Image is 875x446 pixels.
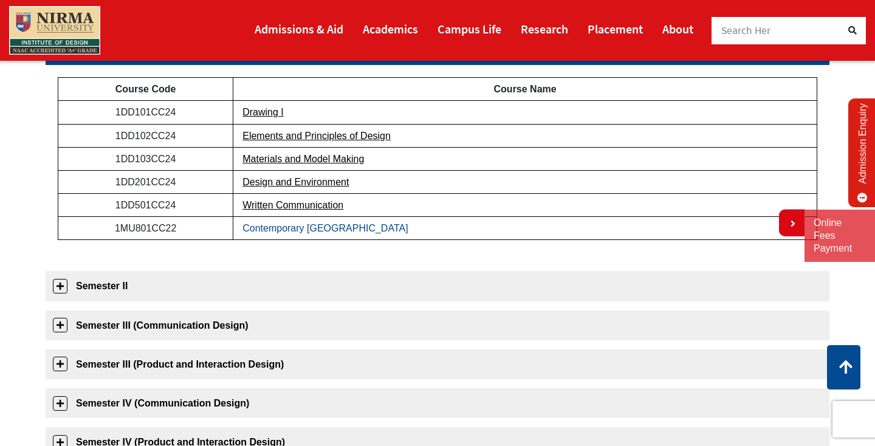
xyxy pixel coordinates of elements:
a: Drawing I [242,107,284,117]
td: 1DD102CC24 [58,124,233,147]
a: Placement [588,16,643,41]
a: Written Communication [242,200,343,210]
td: Course Name [233,78,817,101]
a: Semester IV (Communication Design) [46,388,829,418]
td: 1DD101CC24 [58,101,233,124]
a: Online Fees Payment [814,217,866,255]
a: Research [521,16,568,41]
td: 1DD201CC24 [58,170,233,193]
a: About [662,16,693,41]
a: Contemporary [GEOGRAPHIC_DATA] [242,223,408,233]
a: Semester III (Product and Interaction Design) [46,349,829,379]
td: 1MU801CC22 [58,217,233,240]
td: 1DD501CC24 [58,194,233,217]
a: Elements and Principles of Design [242,131,391,141]
td: 1DD103CC24 [58,147,233,170]
a: Materials and Model Making [242,154,364,164]
a: Academics [363,16,418,41]
a: Semester III (Communication Design) [46,310,829,340]
a: Campus Life [437,16,501,41]
a: Semester II [46,271,829,301]
img: main_logo [9,6,100,55]
td: Course Code [58,78,233,101]
a: Design and Environment [242,177,349,187]
span: Search Her [721,24,771,37]
a: Admissions & Aid [255,16,343,41]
